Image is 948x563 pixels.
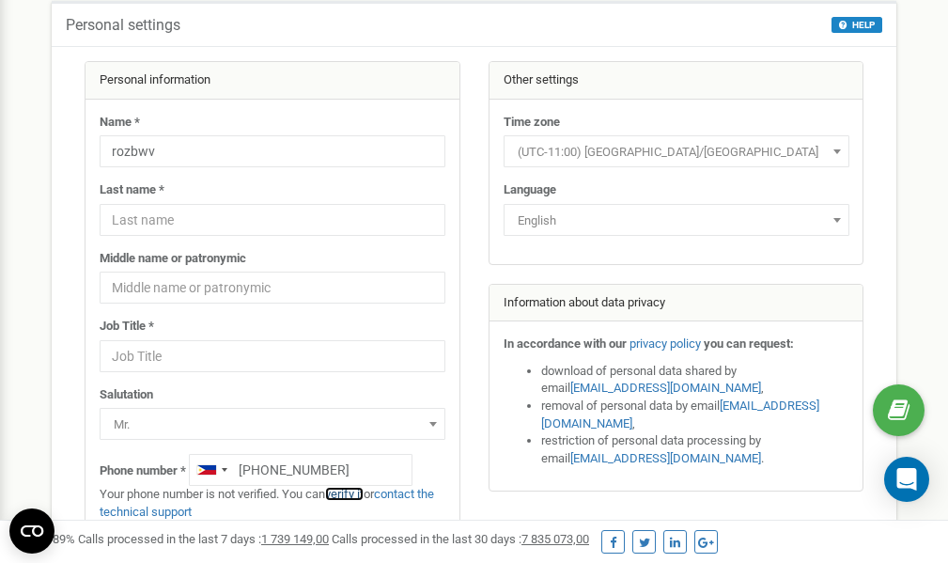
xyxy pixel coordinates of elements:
[332,532,589,546] span: Calls processed in the last 30 days :
[541,399,819,430] a: [EMAIL_ADDRESS][DOMAIN_NAME]
[190,455,233,485] div: Telephone country code
[66,17,180,34] h5: Personal settings
[521,532,589,546] u: 7 835 073,00
[100,408,445,440] span: Mr.
[9,508,54,554] button: Open CMP widget
[100,386,153,404] label: Salutation
[100,487,434,519] a: contact the technical support
[100,250,246,268] label: Middle name or patronymic
[510,208,843,234] span: English
[100,114,140,132] label: Name *
[189,454,412,486] input: +1-800-555-55-55
[100,135,445,167] input: Name
[504,336,627,351] strong: In accordance with our
[884,457,929,502] div: Open Intercom Messenger
[510,139,843,165] span: (UTC-11:00) Pacific/Midway
[490,62,863,100] div: Other settings
[325,487,364,501] a: verify it
[78,532,329,546] span: Calls processed in the last 7 days :
[504,181,556,199] label: Language
[100,318,154,336] label: Job Title *
[504,135,849,167] span: (UTC-11:00) Pacific/Midway
[831,17,882,33] button: HELP
[261,532,329,546] u: 1 739 149,00
[570,381,761,395] a: [EMAIL_ADDRESS][DOMAIN_NAME]
[100,462,186,480] label: Phone number *
[106,412,439,438] span: Mr.
[504,114,560,132] label: Time zone
[570,451,761,465] a: [EMAIL_ADDRESS][DOMAIN_NAME]
[100,272,445,304] input: Middle name or patronymic
[100,181,164,199] label: Last name *
[704,336,794,351] strong: you can request:
[629,336,701,351] a: privacy policy
[541,432,849,467] li: restriction of personal data processing by email .
[504,204,849,236] span: English
[541,363,849,398] li: download of personal data shared by email ,
[85,62,459,100] div: Personal information
[490,285,863,322] div: Information about data privacy
[100,486,445,521] p: Your phone number is not verified. You can or
[100,340,445,372] input: Job Title
[100,204,445,236] input: Last name
[541,398,849,432] li: removal of personal data by email ,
